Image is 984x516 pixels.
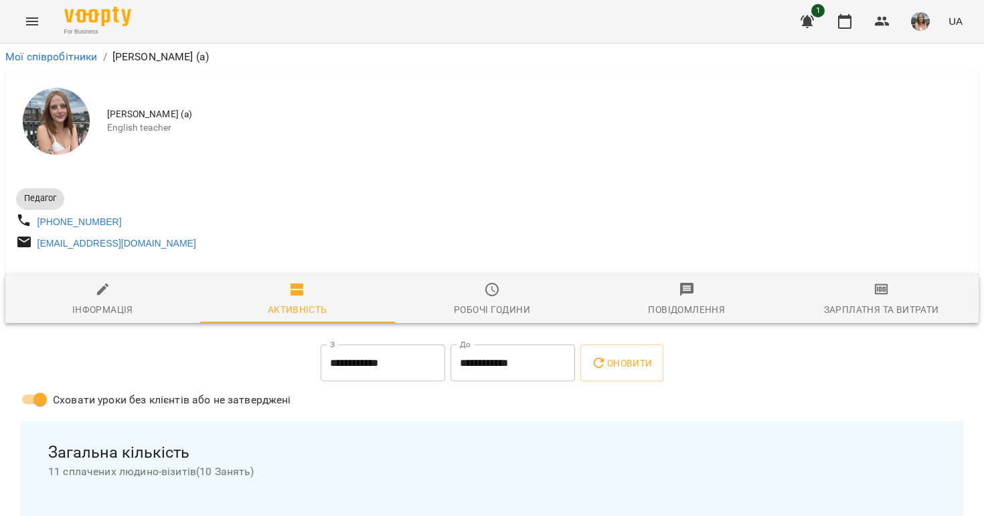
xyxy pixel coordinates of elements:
p: [PERSON_NAME] (а) [112,49,210,65]
span: Оновити [591,355,652,371]
span: English teacher [107,121,968,135]
div: Інформація [72,302,133,318]
span: 11 сплачених людино-візитів ( 10 Занять ) [48,464,936,480]
div: Повідомлення [648,302,725,318]
span: Сховати уроки без клієнтів або не затверджені [53,392,291,408]
a: Мої співробітники [5,50,98,63]
img: Voopty Logo [64,7,131,26]
div: Зарплатня та Витрати [824,302,939,318]
div: Робочі години [454,302,530,318]
button: UA [943,9,968,34]
nav: breadcrumb [5,49,979,65]
a: [PHONE_NUMBER] [37,216,122,227]
button: Оновити [580,344,663,382]
li: / [103,49,107,65]
span: 1 [811,4,825,17]
span: Загальна кількість [48,442,936,463]
span: Педагог [16,192,64,204]
div: Активність [268,302,327,318]
button: Menu [16,5,48,38]
a: [EMAIL_ADDRESS][DOMAIN_NAME] [37,238,196,249]
span: [PERSON_NAME] (а) [107,108,968,121]
span: For Business [64,27,131,36]
img: 74fe2489868ff6387e58e6a53f418eff.jpg [911,12,930,31]
img: Нінова Ольга Миколаївна (а) [23,88,90,155]
span: UA [949,14,963,28]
